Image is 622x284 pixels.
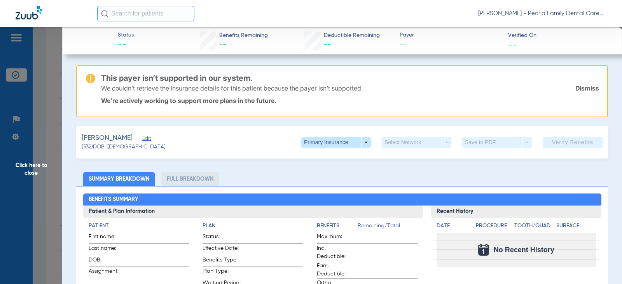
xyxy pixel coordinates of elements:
[83,193,601,206] h2: Benefits Summary
[82,133,133,143] span: [PERSON_NAME]
[161,172,219,186] li: Full Breakdown
[89,244,127,255] span: Last name:
[431,206,601,218] h3: Recent History
[437,222,469,230] h4: Date
[508,40,517,49] span: --
[97,6,194,21] input: Search for patients
[476,222,511,230] h4: Procedure
[324,31,380,40] span: Deductible Remaining
[317,244,355,261] span: Ind. Deductible:
[508,31,610,40] span: Verified On
[556,222,596,233] app-breakdown-title: Surface
[101,74,599,82] h3: This payer isn’t supported in our system.
[437,222,469,233] app-breakdown-title: Date
[101,97,599,105] p: We’re actively working to support more plans in the future.
[16,6,42,19] img: Zuub Logo
[203,222,303,230] h4: Plan
[219,41,226,48] span: --
[494,246,554,254] span: No Recent History
[478,244,489,256] img: Calendar
[203,244,241,255] span: Effective Date:
[317,262,355,278] span: Fam. Deductible:
[556,222,596,230] h4: Surface
[317,222,358,233] app-breakdown-title: Benefits
[514,222,554,230] h4: Tooth/Quad
[101,10,108,17] img: Search Icon
[575,84,599,92] a: Dismiss
[400,40,501,49] span: --
[89,233,127,243] span: First name:
[203,256,241,267] span: Benefits Type:
[83,172,155,186] li: Summary Breakdown
[476,222,511,233] app-breakdown-title: Procedure
[83,206,423,218] h3: Patient & Plan Information
[317,222,358,230] h4: Benefits
[324,41,331,48] span: --
[118,31,134,39] span: Status
[89,267,127,278] span: Assignment:
[478,10,606,17] span: [PERSON_NAME] - Peoria Family Dental Care
[86,74,95,83] img: warning-icon
[358,222,418,233] span: Remaining/Total
[142,136,149,143] span: Edit
[118,40,134,51] span: --
[203,233,241,243] span: Status:
[89,222,189,230] h4: Patient
[317,233,355,243] span: Maximum:
[101,84,363,92] p: We couldn’t retrieve the insurance details for this patient because the payer isn’t supported.
[219,31,268,40] span: Benefits Remaining
[89,256,127,267] span: DOB:
[203,267,241,278] span: Plan Type:
[301,137,371,148] button: Primary Insurance
[82,143,166,151] span: (332) DOB: [DEMOGRAPHIC_DATA]
[400,31,501,39] span: Payer
[514,222,554,233] app-breakdown-title: Tooth/Quad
